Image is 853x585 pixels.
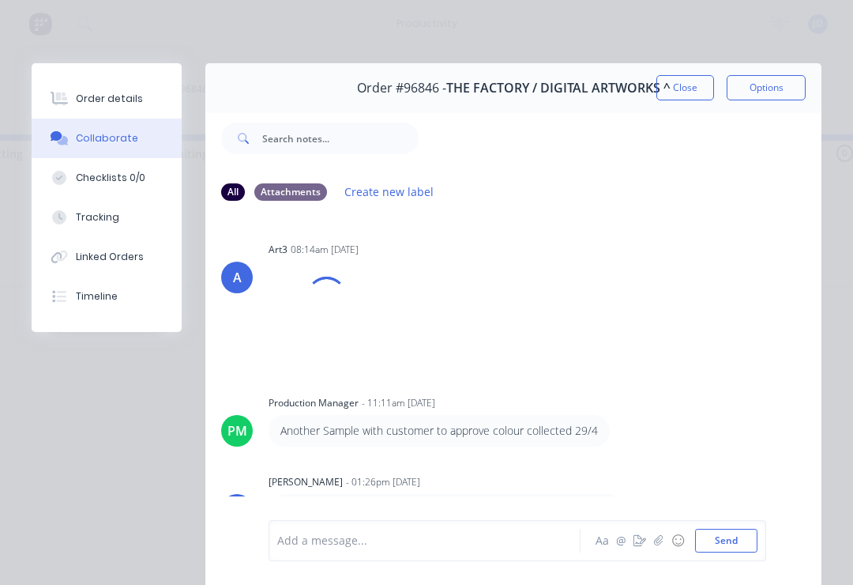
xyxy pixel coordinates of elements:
div: Checklists 0/0 [76,171,145,185]
button: Linked Orders [32,237,182,277]
span: Order #96846 - [357,81,446,96]
p: Another Sample with customer to approve colour collected 29/4 [280,423,598,439]
div: - 11:11am [DATE] [362,396,435,410]
button: Timeline [32,277,182,316]
button: @ [611,531,630,550]
button: Aa [592,531,611,550]
div: Attachments [254,183,327,201]
div: art3 [269,243,287,257]
div: All [221,183,245,201]
button: ☺ [668,531,687,550]
button: Order details [32,79,182,119]
button: Tracking [32,198,182,237]
div: PM [227,421,247,440]
div: Production Manager [269,396,359,410]
button: Close [656,75,714,100]
div: Tracking [76,210,119,225]
div: Order details [76,92,143,106]
button: Checklists 0/0 [32,158,182,198]
button: Collaborate [32,119,182,158]
div: Timeline [76,289,118,304]
div: - 01:26pm [DATE] [346,475,420,489]
div: A [233,268,242,287]
button: Send [695,529,757,553]
div: Linked Orders [76,250,144,264]
div: [PERSON_NAME] [269,475,343,489]
input: Search notes... [262,123,419,154]
div: 08:14am [DATE] [291,243,359,257]
span: THE FACTORY / DIGITAL ARTWORKS ^ [446,81,671,96]
button: Options [727,75,806,100]
div: Collaborate [76,131,138,145]
button: Create new label [336,181,442,202]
